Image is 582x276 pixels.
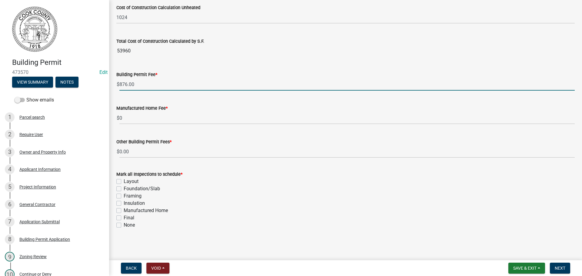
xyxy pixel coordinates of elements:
[19,254,47,259] div: Zoning Review
[19,185,56,189] div: Project Information
[146,263,169,274] button: Void
[116,39,204,44] label: Total Cost of Construction Calculated by S.F.
[55,80,79,85] wm-modal-confirm: Notes
[116,106,168,111] label: Manufactured Home Fee
[550,263,570,274] button: Next
[5,147,15,157] div: 3
[5,217,15,227] div: 7
[15,96,54,104] label: Show emails
[508,263,545,274] button: Save & Exit
[19,220,60,224] div: Application Submittal
[116,145,120,158] span: $
[116,140,172,144] label: Other Building Permit Fees
[99,69,108,75] wm-modal-confirm: Edit Application Number
[124,214,134,221] label: Final
[12,6,57,52] img: Cook County, Georgia
[124,185,160,192] label: Foundation/Slab
[116,172,182,177] label: Mark all Inspections to schedule
[555,266,565,271] span: Next
[19,237,70,241] div: Building Permit Application
[55,77,79,88] button: Notes
[116,6,200,10] label: Cost of Construction Calculation Unheated
[19,202,55,207] div: General Contractor
[19,150,66,154] div: Owner and Property Info
[19,167,61,171] div: Applicant Information
[116,73,157,77] label: Building Permit Fee
[5,112,15,122] div: 1
[513,266,537,271] span: Save & Exit
[12,77,53,88] button: View Summary
[121,263,142,274] button: Back
[99,69,108,75] a: Edit
[12,69,97,75] span: 473570
[12,58,104,67] h4: Building Permit
[124,192,142,200] label: Framing
[5,252,15,261] div: 9
[151,266,161,271] span: Void
[5,182,15,192] div: 5
[19,115,45,119] div: Parcel search
[5,234,15,244] div: 8
[124,200,145,207] label: Insulation
[5,130,15,139] div: 2
[12,80,53,85] wm-modal-confirm: Summary
[5,200,15,209] div: 6
[5,165,15,174] div: 4
[126,266,137,271] span: Back
[124,207,168,214] label: Manufactured Home
[124,221,135,229] label: None
[124,178,139,185] label: Layout
[19,132,43,137] div: Require User
[116,112,120,124] span: $
[116,78,120,91] span: $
